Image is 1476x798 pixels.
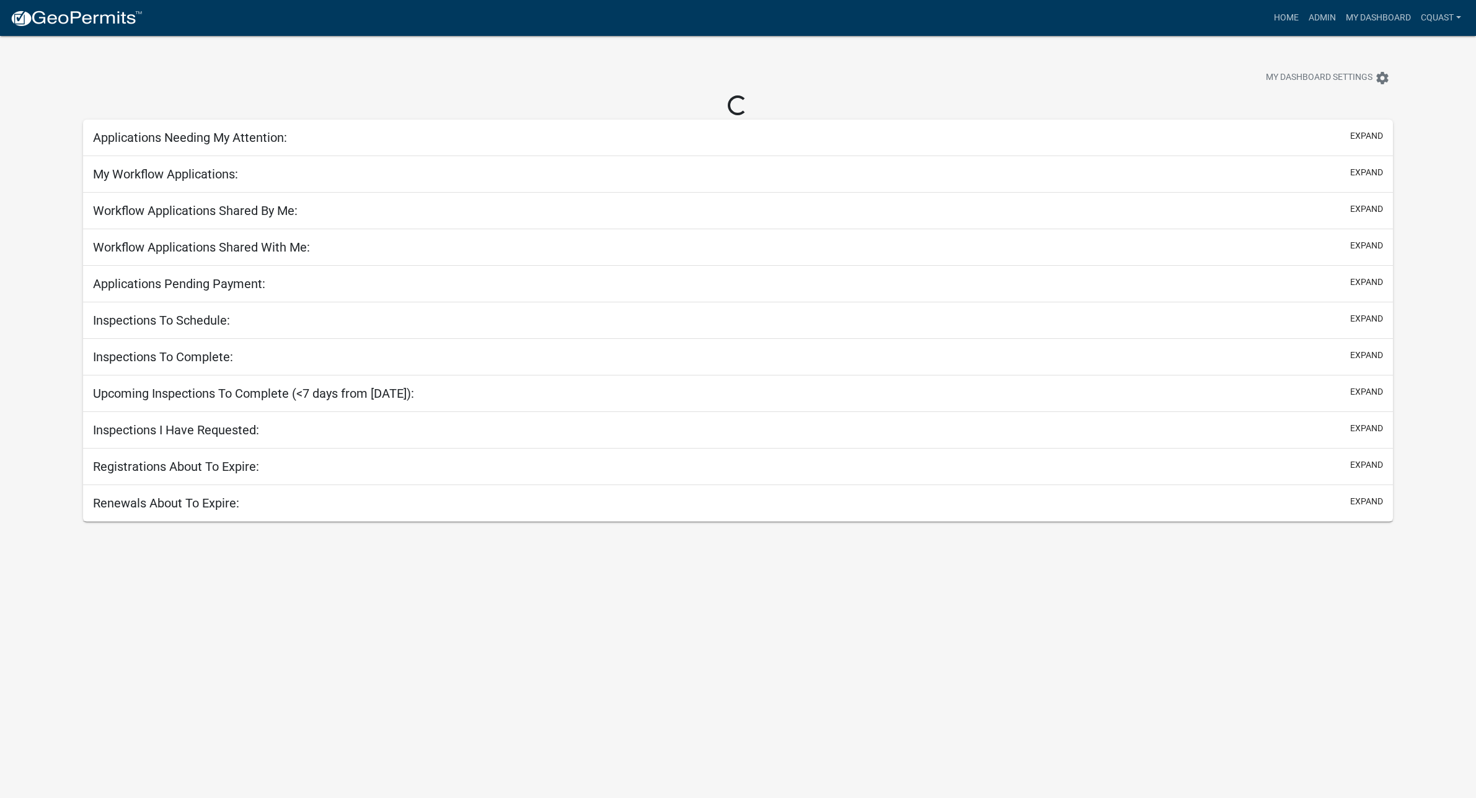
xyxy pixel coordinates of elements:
[1304,6,1341,30] a: Admin
[1350,203,1383,216] button: expand
[1350,239,1383,252] button: expand
[1350,312,1383,325] button: expand
[93,423,259,437] h5: Inspections I Have Requested:
[93,313,230,328] h5: Inspections To Schedule:
[93,349,233,364] h5: Inspections To Complete:
[93,203,298,218] h5: Workflow Applications Shared By Me:
[1350,349,1383,362] button: expand
[1375,71,1390,85] i: settings
[1269,6,1304,30] a: Home
[93,459,259,474] h5: Registrations About To Expire:
[1350,166,1383,179] button: expand
[1266,71,1372,85] span: My Dashboard Settings
[93,276,265,291] h5: Applications Pending Payment:
[1350,458,1383,471] button: expand
[1350,385,1383,398] button: expand
[1350,129,1383,142] button: expand
[1341,6,1416,30] a: My Dashboard
[1350,276,1383,289] button: expand
[93,386,414,401] h5: Upcoming Inspections To Complete (<7 days from [DATE]):
[93,130,287,145] h5: Applications Needing My Attention:
[93,240,310,255] h5: Workflow Applications Shared With Me:
[1350,495,1383,508] button: expand
[1256,66,1400,90] button: My Dashboard Settingssettings
[93,167,238,182] h5: My Workflow Applications:
[1350,422,1383,435] button: expand
[93,496,239,511] h5: Renewals About To Expire:
[1416,6,1466,30] a: cquast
